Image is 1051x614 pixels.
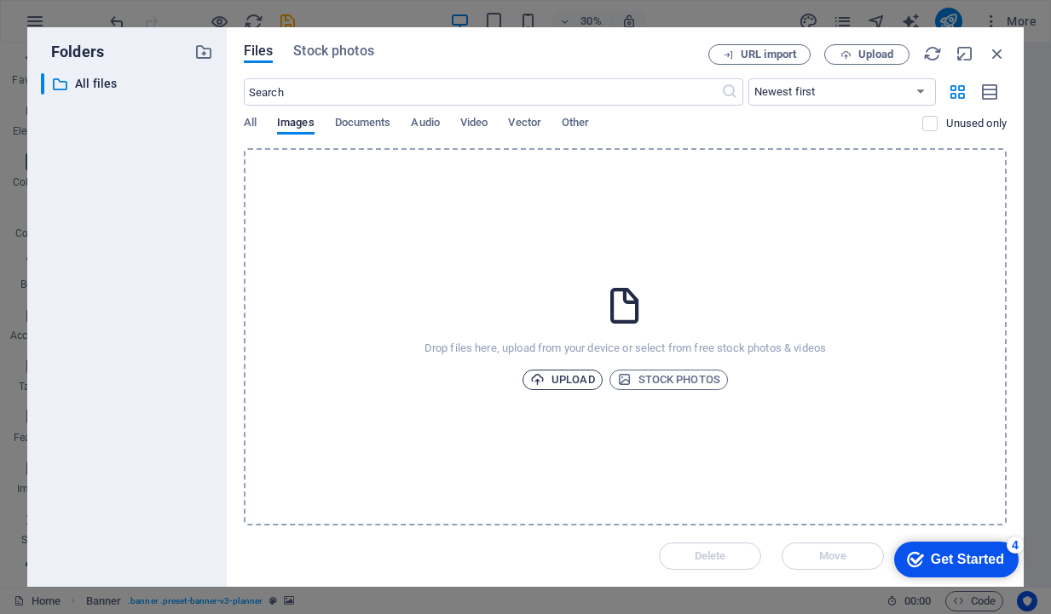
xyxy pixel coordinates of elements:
[988,44,1007,63] i: Close
[244,112,257,136] span: All
[858,49,893,60] span: Upload
[14,9,138,44] div: Get Started 4 items remaining, 20% complete
[41,73,44,95] div: ​
[946,116,1007,131] p: Displays only files that are not in use on the website. Files added during this session can still...
[609,370,728,390] button: Stock photos
[923,44,942,63] i: Reload
[617,370,720,390] span: Stock photos
[277,112,315,136] span: Images
[50,19,124,34] div: Get Started
[956,44,974,63] i: Minimize
[530,370,595,390] span: Upload
[460,112,488,136] span: Video
[244,78,721,106] input: Search
[824,44,910,65] button: Upload
[708,44,811,65] button: URL import
[424,341,826,356] p: Drop files here, upload from your device or select from free stock photos & videos
[562,112,589,136] span: Other
[244,41,274,61] span: Files
[335,112,391,136] span: Documents
[293,41,373,61] span: Stock photos
[41,41,104,63] p: Folders
[508,112,541,136] span: Vector
[126,3,143,20] div: 4
[741,49,796,60] span: URL import
[411,112,439,136] span: Audio
[194,43,213,61] i: Create new folder
[75,74,182,94] p: All files
[523,370,603,390] button: Upload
